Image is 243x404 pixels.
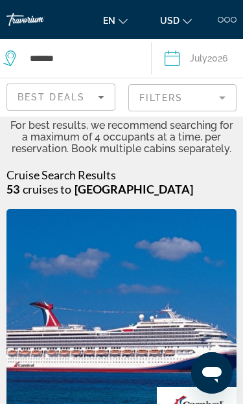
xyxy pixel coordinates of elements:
[17,89,104,105] mat-select: Sort by
[17,92,85,102] span: Best Deals
[128,84,237,112] button: Filter
[97,11,134,30] button: Change language
[75,182,193,196] span: [GEOGRAPHIC_DATA]
[165,39,230,78] button: July2026
[160,16,179,26] span: USD
[103,16,115,26] span: en
[154,11,198,30] button: Change currency
[190,49,227,67] div: 2026
[191,352,233,394] iframe: Button to launch messaging window
[6,182,19,196] span: 53
[190,53,207,63] span: July
[6,168,237,182] h1: Cruise Search Results
[23,182,71,196] span: cruises to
